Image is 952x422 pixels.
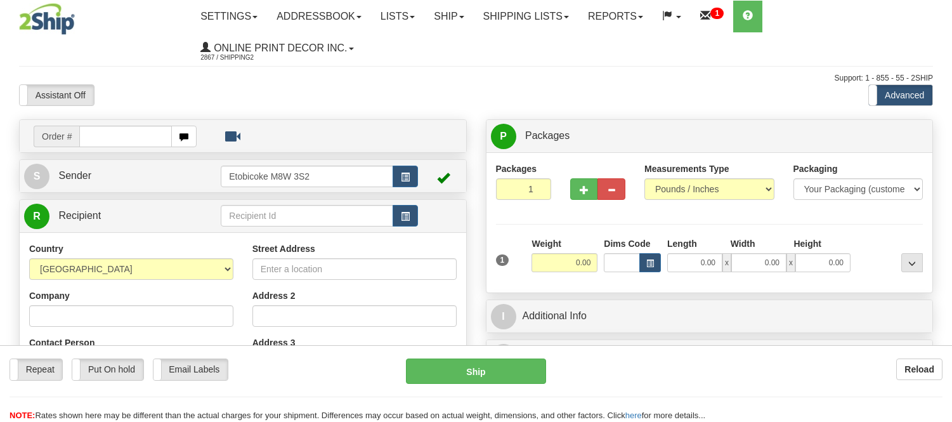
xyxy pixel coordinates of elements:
[406,359,545,384] button: Ship
[252,289,296,302] label: Address 2
[252,258,457,280] input: Enter a location
[221,166,393,187] input: Sender Id
[191,1,267,32] a: Settings
[644,162,729,175] label: Measurements Type
[24,163,221,189] a: S Sender
[786,253,795,272] span: x
[58,170,91,181] span: Sender
[24,203,199,229] a: R Recipient
[221,205,393,227] input: Recipient Id
[474,1,578,32] a: Shipping lists
[691,1,733,32] a: 1
[578,1,653,32] a: Reports
[24,164,49,189] span: S
[252,336,296,349] label: Address 3
[901,253,923,272] div: ...
[531,237,561,250] label: Weight
[252,242,315,255] label: Street Address
[525,130,570,141] span: Packages
[267,1,371,32] a: Addressbook
[34,126,79,147] span: Order #
[625,411,642,420] a: here
[731,237,755,250] label: Width
[491,303,929,329] a: IAdditional Info
[29,242,63,255] label: Country
[10,411,35,420] span: NOTE:
[896,359,942,380] button: Reload
[72,359,143,379] label: Put On hold
[24,204,49,229] span: R
[491,123,929,149] a: P Packages
[793,237,821,250] label: Height
[710,8,724,19] sup: 1
[371,1,424,32] a: Lists
[211,43,347,53] span: Online Print Decor Inc.
[491,344,516,369] span: $
[491,124,516,149] span: P
[20,85,94,105] label: Assistant Off
[496,162,537,175] label: Packages
[722,253,731,272] span: x
[29,336,95,349] label: Contact Person
[904,364,934,374] b: Reload
[424,1,473,32] a: Ship
[869,85,932,105] label: Advanced
[19,3,75,35] img: logo2867.jpg
[793,162,838,175] label: Packaging
[491,304,516,329] span: I
[604,237,650,250] label: Dims Code
[19,73,933,84] div: Support: 1 - 855 - 55 - 2SHIP
[667,237,697,250] label: Length
[200,51,296,64] span: 2867 / Shipping2
[58,210,101,221] span: Recipient
[923,146,951,275] iframe: chat widget
[10,359,62,379] label: Repeat
[491,343,929,369] a: $Rates
[496,254,509,266] span: 1
[153,359,228,379] label: Email Labels
[191,32,363,64] a: Online Print Decor Inc. 2867 / Shipping2
[29,289,70,302] label: Company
